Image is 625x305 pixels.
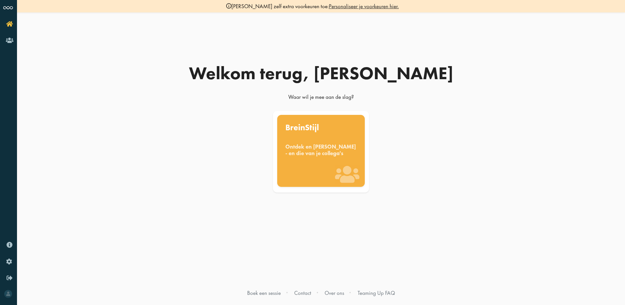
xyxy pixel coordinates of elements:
a: BreinStijl Ontdek en [PERSON_NAME] - en die van je collega's [272,111,371,193]
a: Contact [294,289,311,296]
div: BreinStijl [285,123,357,132]
a: Boek een sessie [247,289,281,296]
img: info-black.svg [226,3,231,9]
div: Ontdek en [PERSON_NAME] - en die van je collega's [285,144,357,156]
a: Personaliseer je voorkeuren hier. [329,3,399,10]
div: Waar wil je mee aan de slag? [164,93,478,104]
a: Over ons [325,289,344,296]
a: Teaming Up FAQ [358,289,395,296]
div: Welkom terug, [PERSON_NAME] [164,64,478,82]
